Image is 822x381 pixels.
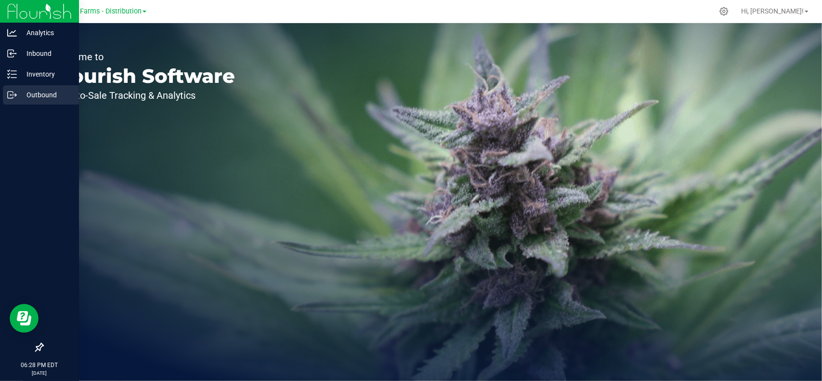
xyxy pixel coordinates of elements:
[50,7,142,15] span: Sapphire Farms - Distribution
[52,91,235,100] p: Seed-to-Sale Tracking & Analytics
[7,28,17,38] inline-svg: Analytics
[17,89,75,101] p: Outbound
[718,7,730,16] div: Manage settings
[4,361,75,369] p: 06:28 PM EDT
[52,52,235,62] p: Welcome to
[7,90,17,100] inline-svg: Outbound
[4,369,75,377] p: [DATE]
[7,69,17,79] inline-svg: Inventory
[17,27,75,39] p: Analytics
[741,7,804,15] span: Hi, [PERSON_NAME]!
[7,49,17,58] inline-svg: Inbound
[52,66,235,86] p: Flourish Software
[17,68,75,80] p: Inventory
[10,304,39,333] iframe: Resource center
[17,48,75,59] p: Inbound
